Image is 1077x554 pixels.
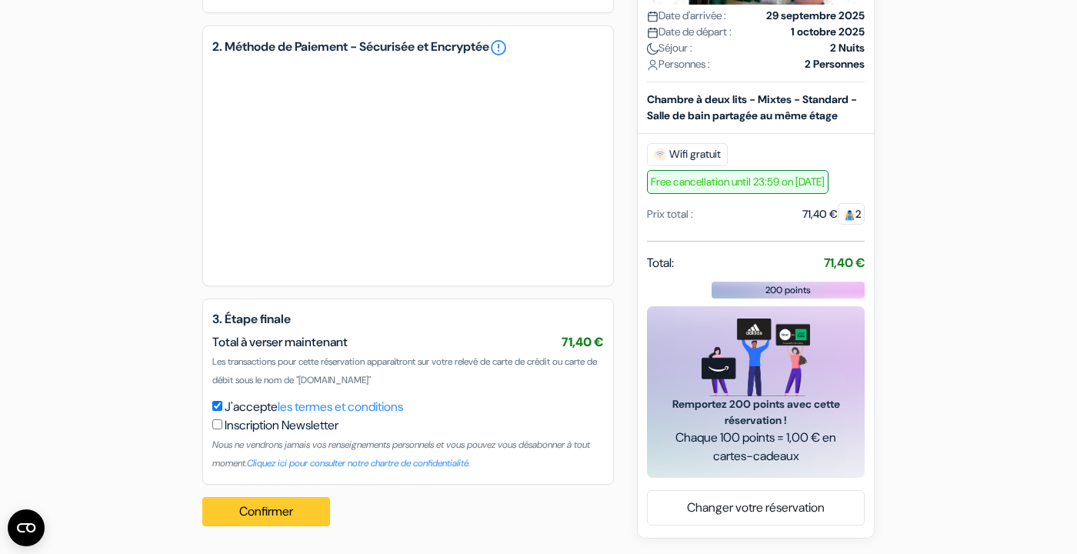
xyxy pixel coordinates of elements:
[562,334,604,350] span: 71,40 €
[647,170,829,194] span: Free cancellation until 23:59 on [DATE]
[838,203,865,225] span: 2
[647,27,659,38] img: calendar.svg
[647,59,659,71] img: user_icon.svg
[647,143,728,166] span: Wifi gratuit
[824,255,865,271] strong: 71,40 €
[225,398,403,416] label: J'accepte
[647,56,710,72] span: Personnes :
[702,319,810,396] img: gift_card_hero_new.png
[647,40,692,56] span: Séjour :
[647,254,674,272] span: Total:
[8,509,45,546] button: Ouvrir le widget CMP
[647,92,857,122] b: Chambre à deux lits - Mixtes - Standard - Salle de bain partagée au même étage
[212,439,590,469] small: Nous ne vendrons jamais vos renseignements personnels et vous pouvez vous désabonner à tout moment.
[647,24,732,40] span: Date de départ :
[647,206,693,222] div: Prix total :
[802,206,865,222] div: 71,40 €
[648,493,864,522] a: Changer votre réservation
[647,43,659,55] img: moon.svg
[647,11,659,22] img: calendar.svg
[791,24,865,40] strong: 1 octobre 2025
[212,334,348,350] span: Total à verser maintenant
[665,429,846,466] span: Chaque 100 points = 1,00 € en cartes-cadeaux
[202,497,330,526] button: Confirmer
[844,209,855,221] img: guest.svg
[228,78,589,258] iframe: Cadre de saisie sécurisé pour le paiement
[225,416,338,435] label: Inscription Newsletter
[212,312,604,326] h5: 3. Étape finale
[830,40,865,56] strong: 2 Nuits
[647,8,726,24] span: Date d'arrivée :
[805,56,865,72] strong: 2 Personnes
[654,149,666,161] img: free_wifi.svg
[212,38,604,57] h5: 2. Méthode de Paiement - Sécurisée et Encryptée
[278,399,403,415] a: les termes et conditions
[665,396,846,429] span: Remportez 200 points avec cette réservation !
[212,355,597,386] span: Les transactions pour cette réservation apparaîtront sur votre relevé de carte de crédit ou carte...
[247,457,470,469] a: Cliquez ici pour consulter notre chartre de confidentialité.
[489,38,508,57] a: error_outline
[765,283,811,297] span: 200 points
[766,8,865,24] strong: 29 septembre 2025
